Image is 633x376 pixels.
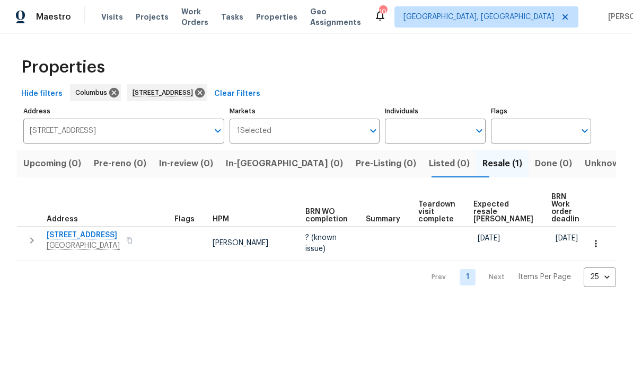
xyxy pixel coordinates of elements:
span: Tasks [221,13,243,21]
span: BRN Work order deadline [551,193,584,223]
p: Items Per Page [518,272,571,282]
div: Columbus [70,84,121,101]
span: Expected resale [PERSON_NAME] [473,201,533,223]
button: Hide filters [17,84,67,104]
span: Pre-reno (0) [94,156,146,171]
div: 10 [379,6,386,17]
span: Work Orders [181,6,208,28]
span: [GEOGRAPHIC_DATA], [GEOGRAPHIC_DATA] [403,12,554,22]
button: Open [472,123,487,138]
span: Address [47,216,78,223]
span: BRN WO completion [305,208,348,223]
label: Markets [230,108,380,114]
span: In-review (0) [159,156,213,171]
span: Geo Assignments [310,6,361,28]
span: [DATE] [556,235,578,242]
span: Projects [136,12,169,22]
a: Goto page 1 [460,269,476,285]
span: Teardown visit complete [418,201,455,223]
span: Flags [174,216,195,223]
span: Pre-Listing (0) [356,156,416,171]
span: Maestro [36,12,71,22]
span: Hide filters [21,87,63,101]
button: Open [577,123,592,138]
span: Properties [21,62,105,73]
span: Done (0) [535,156,572,171]
span: 1 Selected [237,127,271,136]
span: Summary [366,216,400,223]
span: Clear Filters [214,87,260,101]
span: In-[GEOGRAPHIC_DATA] (0) [226,156,343,171]
nav: Pagination Navigation [421,267,616,287]
label: Flags [491,108,591,114]
span: Properties [256,12,297,22]
label: Address [23,108,224,114]
span: [PERSON_NAME] [213,239,268,247]
span: ? (known issue) [305,234,337,252]
div: 25 [584,263,616,291]
button: Clear Filters [210,84,265,104]
label: Individuals [385,108,485,114]
button: Open [210,123,225,138]
span: Upcoming (0) [23,156,81,171]
div: [STREET_ADDRESS] [127,84,207,101]
span: Columbus [75,87,111,98]
button: Open [366,123,381,138]
span: HPM [213,216,229,223]
span: [DATE] [478,235,500,242]
span: Resale (1) [482,156,522,171]
span: Visits [101,12,123,22]
span: Listed (0) [429,156,470,171]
